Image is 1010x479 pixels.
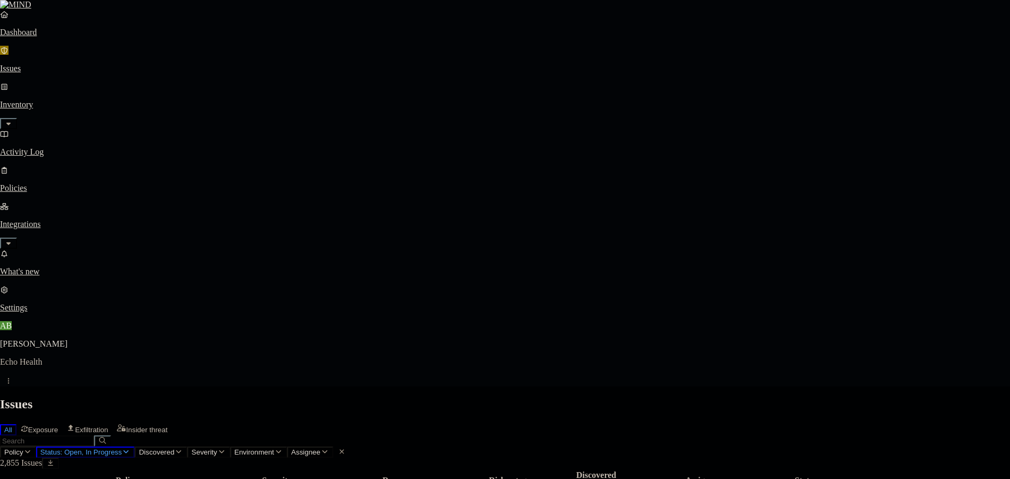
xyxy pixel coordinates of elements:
[28,426,58,434] span: Exposure
[234,448,274,456] span: Environment
[40,448,122,456] span: Status: Open, In Progress
[4,426,12,434] span: All
[139,448,174,456] span: Discovered
[191,448,217,456] span: Severity
[75,426,108,434] span: Exfiltration
[4,448,23,456] span: Policy
[291,448,321,456] span: Assignee
[126,426,167,434] span: Insider threat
